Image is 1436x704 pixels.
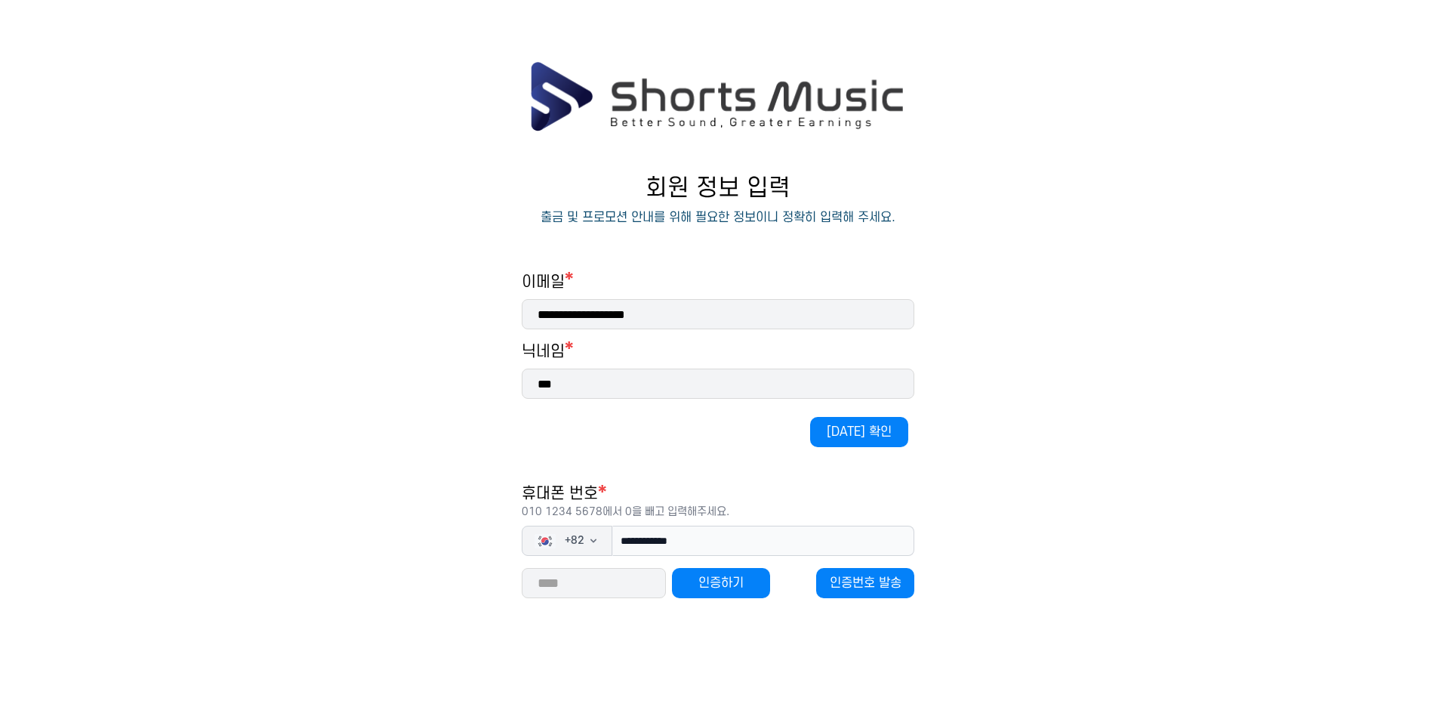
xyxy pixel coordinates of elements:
p: 010 1234 5678에서 0을 빼고 입력해주세요. [522,505,914,520]
h1: 휴대폰 번호 [522,483,914,520]
button: 인증번호 발송 [816,568,914,598]
img: ShortsMusic [528,60,907,133]
button: 인증하기 [672,568,770,598]
button: [DATE] 확인 [810,417,908,447]
h1: 이메일 [522,272,914,293]
p: 출금 및 프로모션 안내를 위해 필요한 정보이니 정확히 입력해 주세요. [541,208,895,227]
span: + 82 [565,533,584,548]
h1: 닉네임 [522,341,565,363]
p: 회원 정보 입력 [522,175,914,202]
